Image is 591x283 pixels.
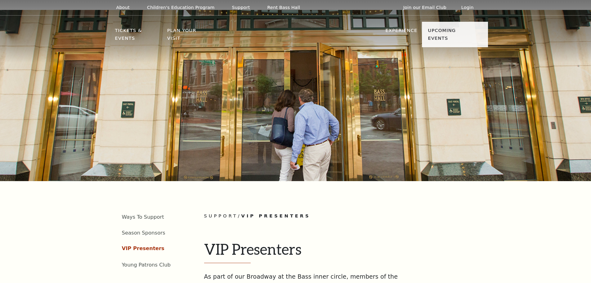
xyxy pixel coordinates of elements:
p: Rent Bass Hall [267,5,300,10]
p: Upcoming Events [428,27,476,46]
a: Ways To Support [122,214,164,220]
p: Experience [385,27,417,38]
p: Support [232,5,250,10]
a: Season Sponsors [122,230,165,236]
span: VIP Presenters [241,213,311,218]
h1: VIP Presenters [204,240,488,263]
p: Tickets & Events [115,27,163,46]
p: Plan Your Visit [167,27,211,46]
span: Support [204,213,238,218]
a: Young Patrons Club [122,262,171,268]
a: VIP Presenters [122,245,164,251]
p: / [204,212,488,220]
p: About [116,5,130,10]
p: Children's Education Program [147,5,215,10]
